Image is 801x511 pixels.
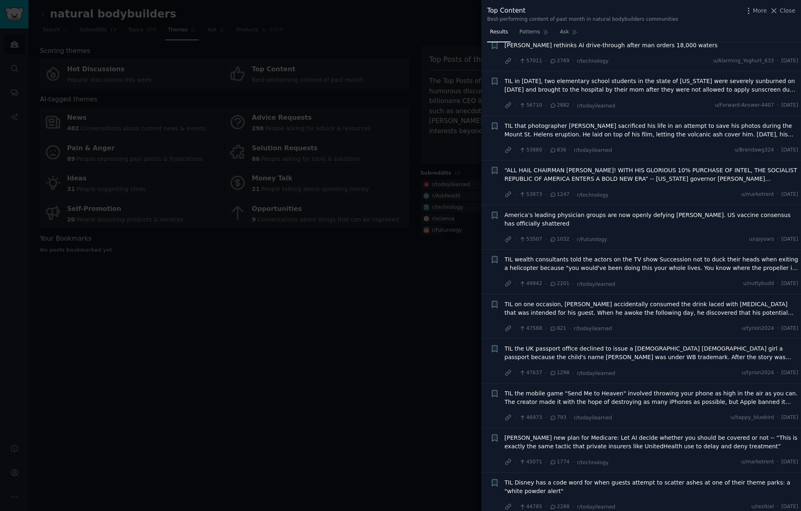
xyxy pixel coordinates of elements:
[781,236,798,243] span: [DATE]
[744,7,767,15] button: More
[777,147,779,154] span: ·
[514,235,516,243] span: ·
[569,324,571,333] span: ·
[505,211,799,228] a: America’s leading physician groups are now openly defying [PERSON_NAME]. US vaccine consensus has...
[545,324,547,333] span: ·
[514,101,516,110] span: ·
[781,369,798,377] span: [DATE]
[545,369,547,377] span: ·
[569,146,571,154] span: ·
[549,414,566,421] span: 793
[519,29,540,36] span: Patterns
[781,280,798,287] span: [DATE]
[505,255,799,272] a: TIL wealth consultants told the actors on the TV show Succession not to duck their heads when exi...
[574,147,612,153] span: r/todayilearned
[572,502,574,511] span: ·
[781,325,798,332] span: [DATE]
[742,369,774,377] span: u/tyrion2024
[514,413,516,422] span: ·
[577,58,609,64] span: r/technology
[781,503,798,511] span: [DATE]
[781,147,798,154] span: [DATE]
[781,102,798,109] span: [DATE]
[742,325,774,332] span: u/tyrion2024
[549,369,569,377] span: 1298
[514,146,516,154] span: ·
[505,478,799,496] span: TIL Disney has a code word for when guests attempt to scatter ashes at one of their theme parks: ...
[549,325,566,332] span: 821
[545,146,547,154] span: ·
[560,29,569,36] span: Ask
[514,369,516,377] span: ·
[519,414,542,421] span: 46973
[713,57,774,65] span: u/Alarming_Yoghurt_633
[749,236,774,243] span: u/upyoars
[519,102,542,109] span: 56710
[577,281,616,287] span: r/todayilearned
[715,102,774,109] span: u/Forward-Answer-4407
[545,280,547,288] span: ·
[545,101,547,110] span: ·
[549,280,569,287] span: 2201
[577,460,609,465] span: r/technology
[545,502,547,511] span: ·
[505,389,799,406] a: TIL the mobile game "Send Me to Heaven" involved throwing your phone as high in the air as you ca...
[519,458,542,466] span: 45071
[549,236,569,243] span: 1032
[770,7,795,15] button: Close
[549,57,569,65] span: 2769
[519,236,542,243] span: 53507
[545,235,547,243] span: ·
[519,503,542,511] span: 44785
[777,57,779,65] span: ·
[519,280,542,287] span: 49942
[549,191,569,198] span: 1247
[505,41,718,50] span: [PERSON_NAME] rethinks AI drive-through after man orders 18,000 waters
[505,300,799,317] a: TIL on one occasion, [PERSON_NAME] accidentally consumed the drink laced with [MEDICAL_DATA] that...
[514,458,516,467] span: ·
[557,26,580,42] a: Ask
[572,191,574,199] span: ·
[572,57,574,65] span: ·
[577,504,616,510] span: r/todayilearned
[490,29,508,36] span: Results
[519,191,542,198] span: 53873
[505,122,799,139] a: TIL that photographer [PERSON_NAME] sacrificed his life in an attempt to save his photos during t...
[519,369,542,377] span: 47637
[505,344,799,362] a: TIL the UK passport office declined to issue a [DEMOGRAPHIC_DATA] [DEMOGRAPHIC_DATA] girl a passp...
[574,326,612,331] span: r/todayilearned
[505,434,799,451] a: [PERSON_NAME] new plan for Medicare: Let AI decide whether you should be covered or not -- “This ...
[777,325,779,332] span: ·
[777,191,779,198] span: ·
[545,57,547,65] span: ·
[505,166,799,183] a: “ALL HAIL CHAIRMAN [PERSON_NAME]! WITH HIS GLORIOUS 10% PURCHASE OF INTEL, THE SOCIALIST REPUBLIC...
[516,26,551,42] a: Patterns
[577,103,616,109] span: r/todayilearned
[780,7,795,15] span: Close
[572,101,574,110] span: ·
[514,502,516,511] span: ·
[730,414,774,421] span: u/happy_bluebird
[505,77,799,94] a: TIL in [DATE], two elementary school students in the state of [US_STATE] were severely sunburned ...
[781,414,798,421] span: [DATE]
[545,413,547,422] span: ·
[777,280,779,287] span: ·
[743,280,774,287] span: u/nuttybudd
[545,458,547,467] span: ·
[572,235,574,243] span: ·
[777,414,779,421] span: ·
[487,6,678,16] div: Top Content
[777,102,779,109] span: ·
[514,57,516,65] span: ·
[777,369,779,377] span: ·
[514,280,516,288] span: ·
[572,458,574,467] span: ·
[577,371,616,376] span: r/todayilearned
[577,192,609,198] span: r/technology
